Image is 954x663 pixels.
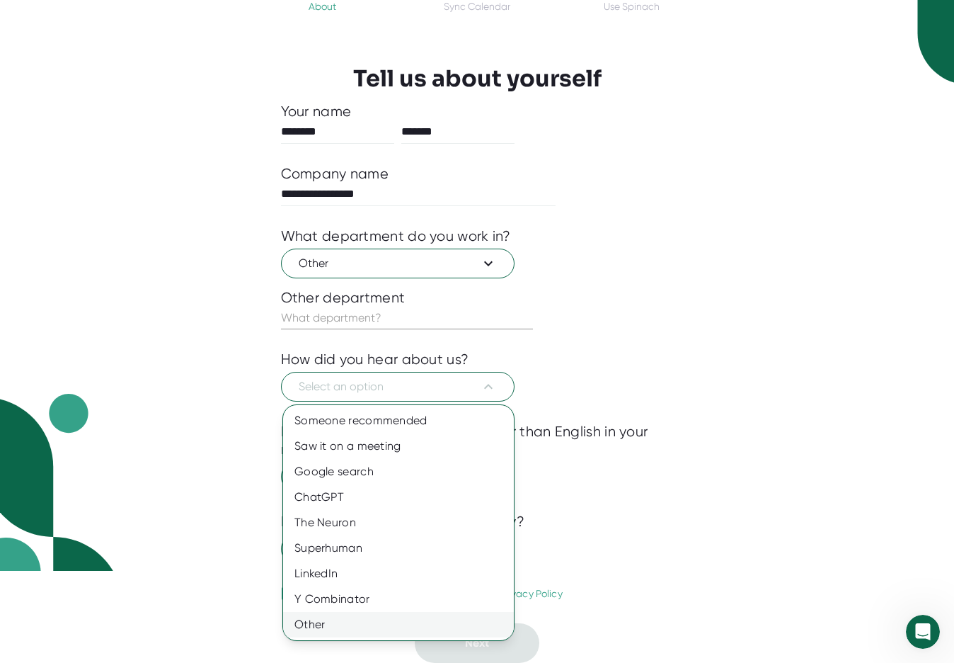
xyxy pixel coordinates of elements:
[283,561,514,586] div: LinkedIn
[283,408,514,433] div: Someone recommended
[906,615,940,649] iframe: Intercom live chat
[283,484,514,510] div: ChatGPT
[283,535,514,561] div: Superhuman
[283,433,514,459] div: Saw it on a meeting
[283,459,514,484] div: Google search
[283,612,514,637] div: Other
[283,586,514,612] div: Y Combinator
[283,510,514,535] div: The Neuron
